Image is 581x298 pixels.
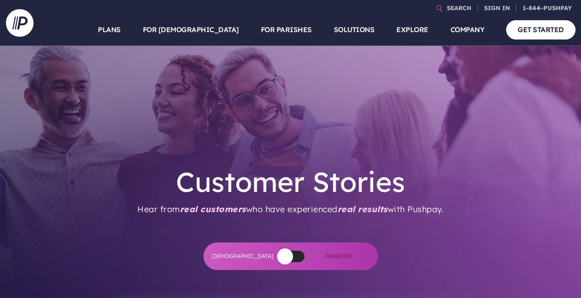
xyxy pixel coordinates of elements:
[261,14,312,46] a: FOR PARISHES
[180,204,246,214] span: real customers
[506,20,575,39] a: GET STARTED
[338,204,388,214] span: real results
[396,14,429,46] a: EXPLORE
[176,165,405,198] h1: Customer Stories
[98,14,121,46] a: PLANS
[334,14,375,46] a: SOLUTIONS
[137,198,444,220] p: Hear from who have experienced with Pushpay.
[451,14,485,46] a: COMPANY
[143,14,239,46] a: FOR [DEMOGRAPHIC_DATA]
